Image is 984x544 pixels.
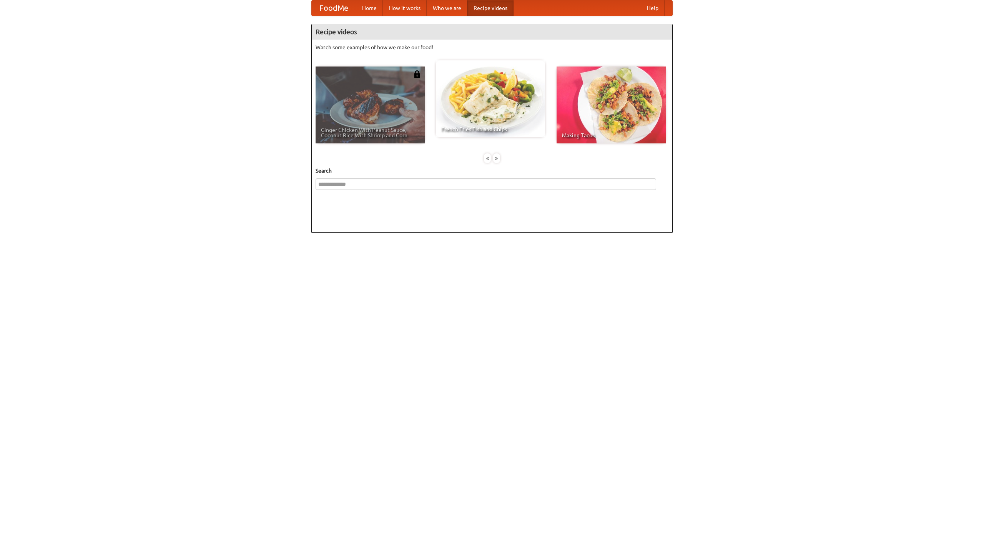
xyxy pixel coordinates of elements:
div: « [484,153,491,163]
a: How it works [383,0,427,16]
a: Help [641,0,665,16]
span: Making Tacos [562,133,660,138]
a: Making Tacos [557,67,666,143]
a: Home [356,0,383,16]
h5: Search [316,167,668,175]
a: French Fries Fish and Chips [436,60,545,137]
a: Recipe videos [467,0,514,16]
p: Watch some examples of how we make our food! [316,43,668,51]
h4: Recipe videos [312,24,672,40]
img: 483408.png [413,70,421,78]
a: Who we are [427,0,467,16]
span: French Fries Fish and Chips [441,126,540,132]
a: FoodMe [312,0,356,16]
div: » [493,153,500,163]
